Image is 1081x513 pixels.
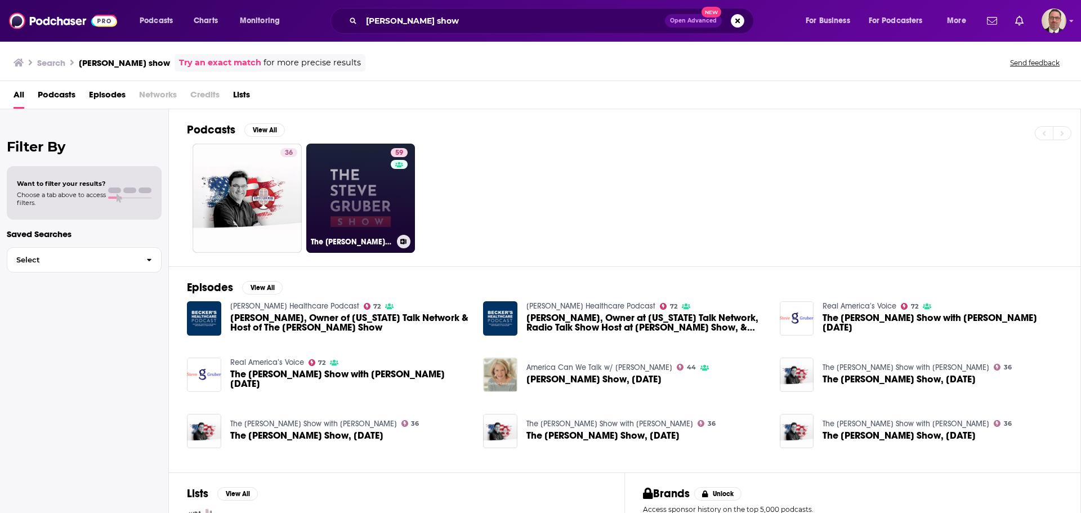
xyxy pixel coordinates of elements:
a: The Steve Gruber Show with Steve Gruber [526,419,693,429]
button: Open AdvancedNew [665,14,722,28]
a: The Steve Gruber Show, November 4, 2024 [230,431,383,440]
a: Steve Gruber Show, April 17, 2017 [526,374,662,384]
span: 72 [318,360,325,365]
a: Steve Gruber, Owner of Michigan Talk Network & Host of The Steve Gruber Show [230,313,470,332]
button: open menu [798,12,864,30]
a: 59The [PERSON_NAME] Show [306,144,416,253]
button: open menu [939,12,980,30]
button: open menu [232,12,294,30]
a: 36 [401,420,419,427]
span: For Podcasters [869,13,923,29]
a: EpisodesView All [187,280,283,295]
a: The Steve Gruber Show with Steve Gruber 03-28-2025 [230,369,470,389]
span: New [702,7,722,17]
a: Steve Gruber, Owner at Michigan Talk Network, Radio Talk Show Host at Steve Gruber Show, & Founde... [526,313,766,332]
span: Choose a tab above to access filters. [17,191,106,207]
h2: Brands [643,487,690,501]
button: open menu [861,12,939,30]
span: For Business [806,13,850,29]
a: The Steve Gruber Show, November 6, 2024 [526,431,680,440]
a: 72 [660,303,677,310]
span: [PERSON_NAME], Owner of [US_STATE] Talk Network & Host of The [PERSON_NAME] Show [230,313,470,332]
span: More [947,13,966,29]
span: Credits [190,86,220,109]
span: 72 [911,304,918,309]
span: Monitoring [240,13,280,29]
a: Try an exact match [179,56,261,69]
a: Becker’s Healthcare Podcast [526,301,655,311]
a: The Steve Gruber Show, November 6, 2024 [483,414,517,448]
img: User Profile [1042,8,1066,33]
a: Show notifications dropdown [982,11,1002,30]
a: PodcastsView All [187,123,285,137]
h2: Episodes [187,280,233,295]
span: 44 [687,365,696,370]
span: Open Advanced [670,18,717,24]
button: Show profile menu [1042,8,1066,33]
a: 44 [677,364,696,371]
a: The Steve Gruber Show with Steve Gruber [823,419,989,429]
span: [PERSON_NAME], Owner at [US_STATE] Talk Network, Radio Talk Show Host at [PERSON_NAME] Show, & Fo... [526,313,766,332]
a: The Steve Gruber Show, November 5, 2024 [823,431,976,440]
a: The Steve Gruber Show with Steve Gruber [823,363,989,372]
p: Saved Searches [7,229,162,239]
span: The [PERSON_NAME] Show, [DATE] [230,431,383,440]
h2: Lists [187,487,208,501]
span: Charts [194,13,218,29]
button: open menu [132,12,187,30]
a: Podchaser - Follow, Share and Rate Podcasts [9,10,117,32]
a: All [14,86,24,109]
span: 72 [373,304,381,309]
a: 36 [994,364,1012,371]
a: Episodes [89,86,126,109]
button: View All [244,123,285,137]
h3: [PERSON_NAME] show [79,57,170,68]
button: View All [242,281,283,295]
span: [PERSON_NAME] Show, [DATE] [526,374,662,384]
a: Podcasts [38,86,75,109]
a: 36 [698,420,716,427]
img: Steve Gruber, Owner at Michigan Talk Network, Radio Talk Show Host at Steve Gruber Show, & Founde... [483,301,517,336]
span: Want to filter your results? [17,180,106,188]
a: Becker’s Healthcare Podcast [230,301,359,311]
span: The [PERSON_NAME] Show with [PERSON_NAME] [DATE] [230,369,470,389]
button: View All [217,487,258,501]
span: Podcasts [140,13,173,29]
h3: The [PERSON_NAME] Show [311,237,392,247]
a: 36 [280,148,297,157]
input: Search podcasts, credits, & more... [361,12,665,30]
a: Real America’s Voice [823,301,896,311]
img: The Steve Gruber Show, July 8, 2025 [780,358,814,392]
a: 72 [901,303,918,310]
button: Unlock [694,487,742,501]
img: Steve Gruber Show, April 17, 2017 [483,358,517,392]
a: 72 [364,303,381,310]
a: 72 [309,359,326,366]
a: Lists [233,86,250,109]
a: The Steve Gruber Show with Steve Gruber 03-28-2025 [187,358,221,392]
a: Steve Gruber, Owner of Michigan Talk Network & Host of The Steve Gruber Show [187,301,221,336]
div: Search podcasts, credits, & more... [341,8,765,34]
img: The Steve Gruber Show, November 5, 2024 [780,414,814,448]
span: The [PERSON_NAME] Show, [DATE] [526,431,680,440]
img: The Steve Gruber Show with Steve Gruber 03-12-2025 [780,301,814,336]
a: 36 [193,144,302,253]
span: 36 [1004,365,1012,370]
span: 36 [285,148,293,159]
button: Send feedback [1007,58,1063,68]
span: Networks [139,86,177,109]
h2: Podcasts [187,123,235,137]
a: The Steve Gruber Show, November 4, 2024 [187,414,221,448]
a: ListsView All [187,487,258,501]
span: The [PERSON_NAME] Show, [DATE] [823,431,976,440]
h3: Search [37,57,65,68]
a: America Can We Talk w/ Debbie Georgatos [526,363,672,372]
